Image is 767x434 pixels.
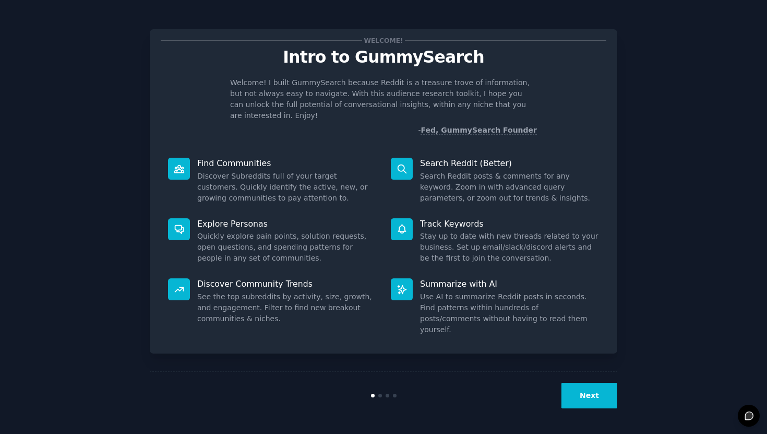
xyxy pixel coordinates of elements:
[197,231,376,264] dd: Quickly explore pain points, solution requests, open questions, and spending patterns for people ...
[420,158,599,169] p: Search Reddit (Better)
[420,231,599,264] dd: Stay up to date with new threads related to your business. Set up email/slack/discord alerts and ...
[420,278,599,289] p: Summarize with AI
[420,291,599,335] dd: Use AI to summarize Reddit posts in seconds. Find patterns within hundreds of posts/comments with...
[561,383,617,408] button: Next
[418,125,537,136] div: -
[197,218,376,229] p: Explore Personas
[197,158,376,169] p: Find Communities
[197,171,376,204] dd: Discover Subreddits full of your target customers. Quickly identify the active, new, or growing c...
[420,171,599,204] dd: Search Reddit posts & comments for any keyword. Zoom in with advanced query parameters, or zoom o...
[197,278,376,289] p: Discover Community Trends
[421,126,537,135] a: Fed, GummySearch Founder
[420,218,599,229] p: Track Keywords
[362,35,405,46] span: Welcome!
[230,77,537,121] p: Welcome! I built GummySearch because Reddit is a treasure trove of information, but not always ea...
[161,48,606,66] p: Intro to GummySearch
[197,291,376,324] dd: See the top subreddits by activity, size, growth, and engagement. Filter to find new breakout com...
